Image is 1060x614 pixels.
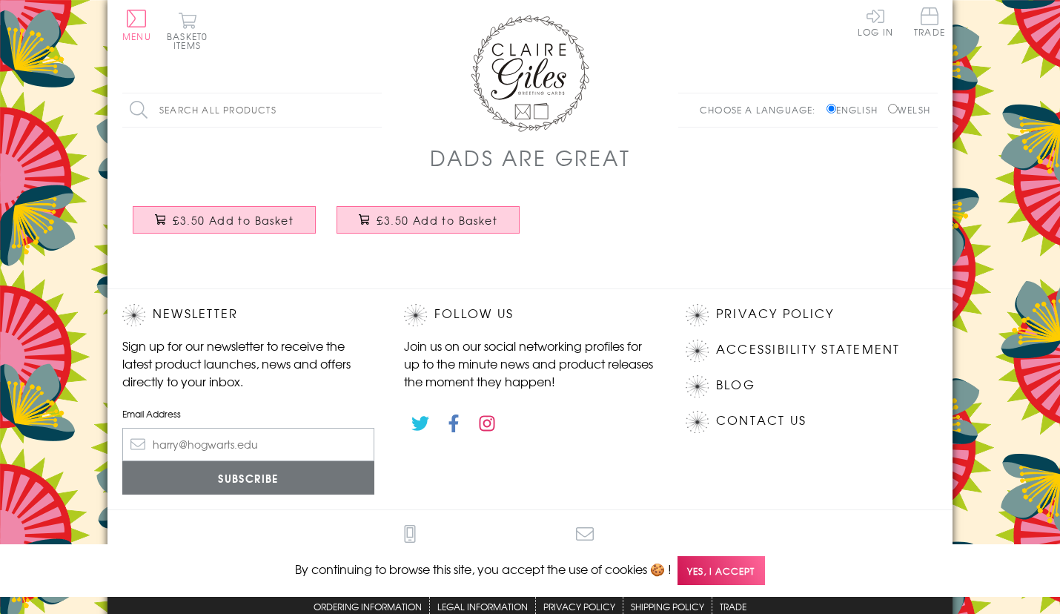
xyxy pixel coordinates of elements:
[716,304,834,324] a: Privacy Policy
[471,15,589,132] img: Claire Giles Greetings Cards
[167,12,208,50] button: Basket0 items
[914,7,945,39] a: Trade
[367,93,382,127] input: Search
[430,142,631,173] h1: Dads Are Great
[888,104,898,113] input: Welsh
[404,337,656,390] p: Join us on our social networking profiles for up to the minute news and product releases the mome...
[716,375,755,395] a: Blog
[173,30,208,52] span: 0 items
[827,103,885,116] label: English
[337,206,520,234] button: £3.50 Add to Basket
[362,525,457,567] a: 0191 270 8191
[122,93,382,127] input: Search all products
[700,103,824,116] p: Choose a language:
[377,213,497,228] span: £3.50 Add to Basket
[678,556,765,585] span: Yes, I accept
[122,195,326,259] a: Father's Day Card, One in a Million £3.50 Add to Basket
[122,428,374,461] input: harry@hogwarts.edu
[404,304,656,326] h2: Follow Us
[716,411,806,431] a: Contact Us
[122,337,374,390] p: Sign up for our newsletter to receive the latest product launches, news and offers directly to yo...
[716,340,901,360] a: Accessibility Statement
[122,304,374,326] h2: Newsletter
[122,461,374,495] input: Subscribe
[827,104,836,113] input: English
[914,7,945,36] span: Trade
[122,10,151,41] button: Menu
[326,195,530,259] a: Father's Day Card, Star Daddy, My Daddy is brilliant £3.50 Add to Basket
[858,7,893,36] a: Log In
[173,213,294,228] span: £3.50 Add to Basket
[133,206,317,234] button: £3.50 Add to Basket
[472,525,698,567] a: [EMAIL_ADDRESS][DOMAIN_NAME]
[888,103,930,116] label: Welsh
[122,30,151,43] span: Menu
[122,407,374,420] label: Email Address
